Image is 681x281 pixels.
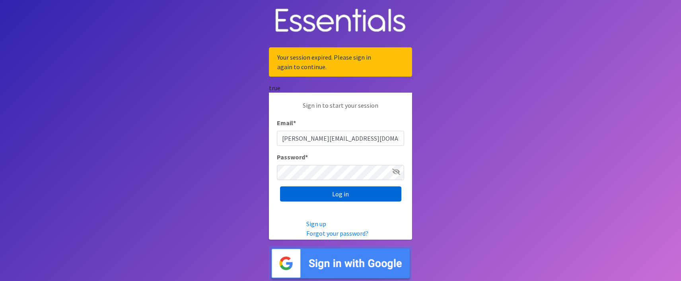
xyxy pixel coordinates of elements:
img: Human Essentials [269,0,412,41]
label: Email [277,118,296,128]
abbr: required [305,153,308,161]
img: Sign in with Google [269,246,412,281]
a: Forgot your password? [306,229,368,237]
input: Log in [280,186,401,202]
label: Password [277,152,308,162]
abbr: required [293,119,296,127]
a: Sign up [306,220,326,228]
div: true [269,83,412,93]
p: Sign in to start your session [277,101,404,118]
div: Your session expired. Please sign in again to continue. [269,47,412,77]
